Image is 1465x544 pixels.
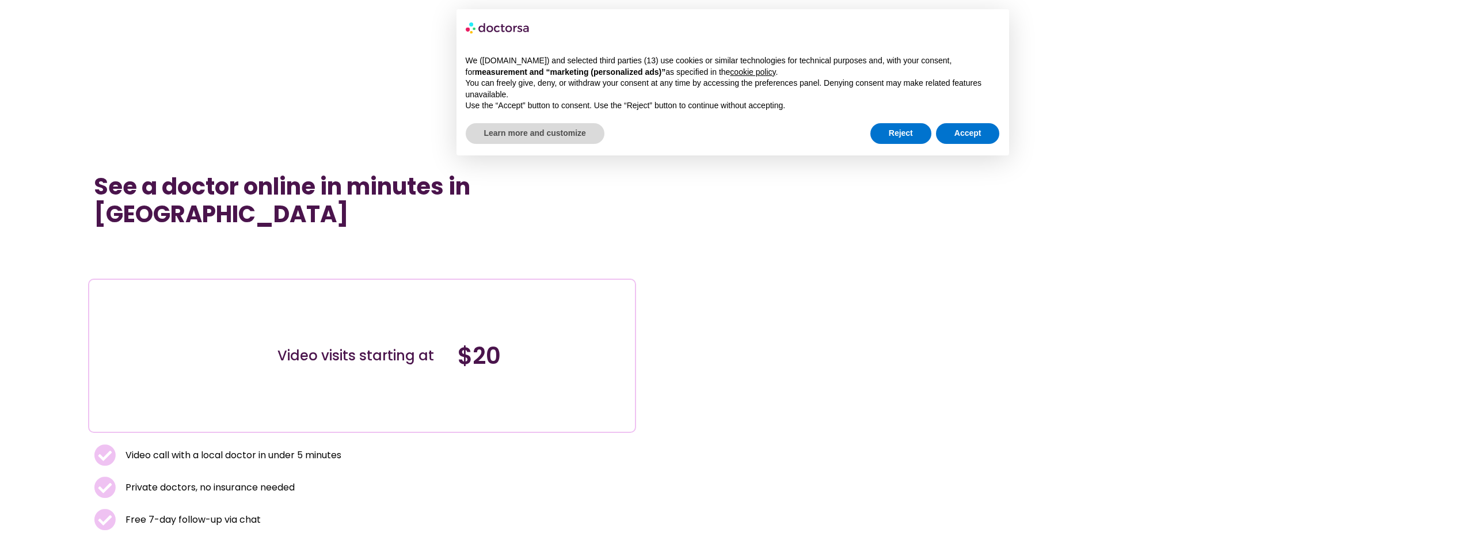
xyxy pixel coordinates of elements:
button: Accept [936,123,1000,144]
h1: See a doctor online in minutes in [GEOGRAPHIC_DATA] [94,173,630,228]
span: Free 7-day follow-up via chat [123,512,261,528]
h4: $20 [458,342,626,370]
iframe: Customer reviews powered by Trustpilot [94,253,630,267]
span: Video call with a local doctor in under 5 minutes [123,447,341,463]
p: We ([DOMAIN_NAME]) and selected third parties (13) use cookies or similar technologies for techni... [466,55,1000,78]
img: Illustration depicting a young woman in a casual outfit, engaged with her smartphone. She has a p... [115,288,249,423]
p: You can freely give, deny, or withdraw your consent at any time by accessing the preferences pane... [466,78,1000,100]
strong: measurement and “marketing (personalized ads)” [475,67,665,77]
button: Reject [870,123,931,144]
button: Learn more and customize [466,123,604,144]
a: cookie policy [730,67,775,77]
p: Use the “Accept” button to consent. Use the “Reject” button to continue without accepting. [466,100,1000,112]
div: Video visits starting at [277,347,446,365]
span: Private doctors, no insurance needed [123,480,295,496]
img: logo [466,18,530,37]
iframe: Customer reviews powered by Trustpilot [94,239,267,253]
